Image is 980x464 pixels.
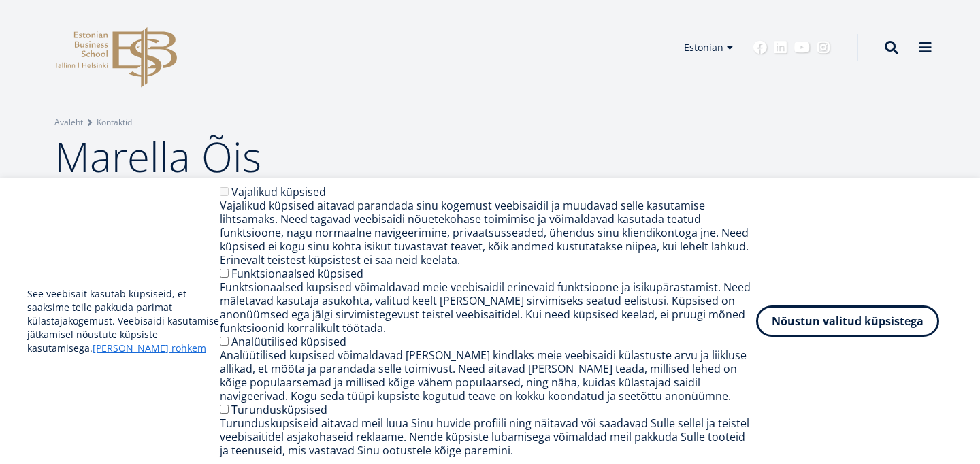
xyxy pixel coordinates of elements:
button: Nõustun valitud küpsistega [756,305,939,337]
label: Turundusküpsised [231,402,327,417]
p: See veebisait kasutab küpsiseid, et saaksime teile pakkuda parimat külastajakogemust. Veebisaidi ... [27,287,220,355]
label: Funktsionaalsed küpsised [231,266,363,281]
label: Analüütilised küpsised [231,334,346,349]
div: Funktsionaalsed küpsised võimaldavad meie veebisaidil erinevaid funktsioone ja isikupärastamist. ... [220,280,756,335]
a: Kontaktid [97,116,132,129]
a: Linkedin [774,41,787,54]
label: Vajalikud küpsised [231,184,326,199]
div: Vajalikud küpsised aitavad parandada sinu kogemust veebisaidil ja muudavad selle kasutamise lihts... [220,199,756,267]
a: Instagram [817,41,830,54]
div: Turundusküpsiseid aitavad meil luua Sinu huvide profiili ning näitavad või saadavad Sulle sellel ... [220,416,756,457]
span: Marella Õis [54,129,261,184]
a: [PERSON_NAME] rohkem [93,342,206,355]
a: Youtube [794,41,810,54]
a: Avaleht [54,116,83,129]
div: Analüütilised küpsised võimaldavad [PERSON_NAME] kindlaks meie veebisaidi külastuste arvu ja liik... [220,348,756,403]
a: Facebook [753,41,767,54]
